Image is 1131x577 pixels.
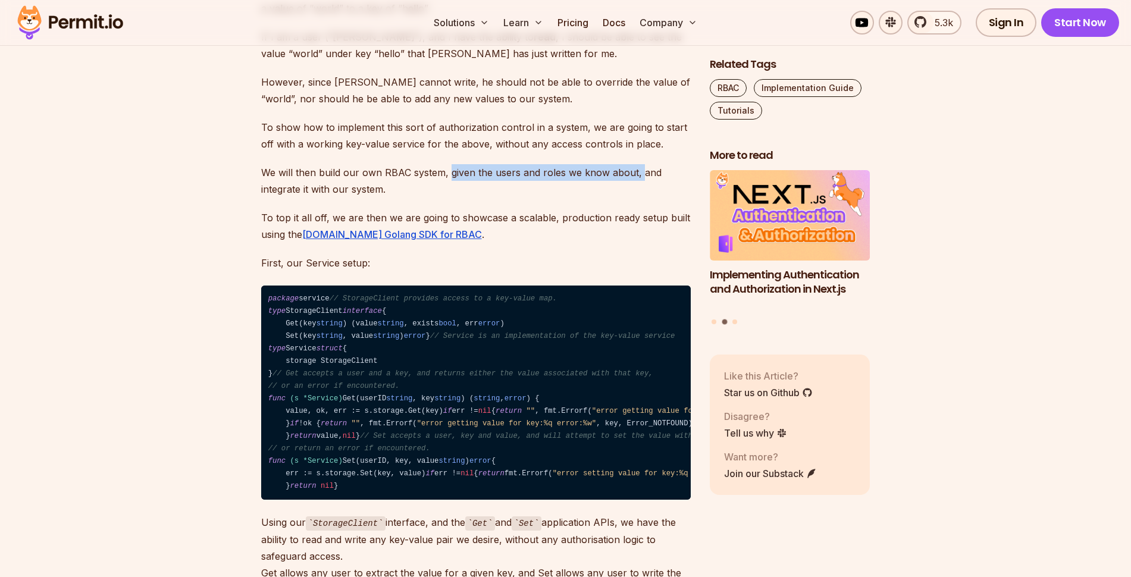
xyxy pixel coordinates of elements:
span: interface [343,307,382,315]
span: if [425,469,434,478]
button: Go to slide 2 [722,319,727,324]
span: type [268,307,286,315]
p: To show how to implement this sort of authorization control in a system, we are going to start of... [261,119,691,152]
a: Start Now [1041,8,1119,37]
span: string [378,319,404,328]
span: "" [527,407,535,415]
code: StorageClient [306,516,386,531]
button: Company [635,11,702,35]
code: service StorageClient { Get(key ) (value , exists , err ) Set(key , value ) } Service { storage S... [261,286,691,500]
span: nil [321,482,334,490]
span: return [290,432,317,440]
h3: Implementing Authentication and Authorization in Next.js [710,267,870,297]
span: error [478,319,500,328]
span: // or an error if encountered. [268,382,400,390]
span: bool [438,319,456,328]
span: string [373,332,399,340]
span: return [290,482,317,490]
span: "error getting value for key:%q error:%w" [417,419,596,428]
span: string [434,394,460,403]
span: // Set accepts a user, key and value, and will attempt to set the value with that key, [360,432,736,440]
a: Join our Substack [724,466,817,480]
p: To top it all off, we are then we are going to showcase a scalable, production ready setup built ... [261,209,691,243]
span: string [438,457,465,465]
span: (s *Service) [290,394,343,403]
code: Set [512,516,541,531]
button: Go to slide 3 [732,319,737,324]
span: return [496,407,522,415]
button: Learn [499,11,548,35]
span: "error getting value for key:%q error:%w" [592,407,771,415]
div: Posts [710,170,870,326]
a: Implementation Guide [754,79,861,97]
span: // StorageClient provides access to a key-value map. [330,294,557,303]
a: Star us on Github [724,385,813,399]
p: Want more? [724,449,817,463]
a: Sign In [976,8,1037,37]
li: 2 of 3 [710,170,870,312]
span: struct [317,344,343,353]
a: Tutorials [710,102,762,120]
span: package [268,294,299,303]
span: "error setting value for key:%q error:%w" [553,469,732,478]
span: (s *Service) [290,457,343,465]
span: string [317,319,343,328]
a: Docs [598,11,630,35]
p: We will then build our own RBAC system, given the users and roles we know about, and integrate it... [261,164,691,197]
span: 5.3k [928,15,953,30]
span: nil [460,469,474,478]
span: nil [478,407,491,415]
span: // or return an error if encountered. [268,444,430,453]
span: if [290,419,299,428]
span: func [268,394,286,403]
a: 5.3k [907,11,961,35]
p: However, since [PERSON_NAME] cannot write, he should not be able to override the value of “world”... [261,74,691,107]
span: string [386,394,412,403]
span: return [321,419,347,428]
span: func [268,457,286,465]
span: nil [343,432,356,440]
h2: Related Tags [710,57,870,72]
a: [DOMAIN_NAME] Golang SDK for RBAC [302,228,482,240]
span: string [474,394,500,403]
a: RBAC [710,79,747,97]
a: Tell us why [724,425,787,440]
p: First, our Service setup: [261,255,691,271]
span: string [317,332,343,340]
button: Solutions [429,11,494,35]
span: return [478,469,505,478]
span: error [404,332,426,340]
h2: More to read [710,148,870,163]
a: Pricing [553,11,593,35]
p: Disagree? [724,409,787,423]
span: // Service is an implementation of the key-value service [430,332,675,340]
span: // Get accepts a user and a key, and returns either the value associated with that key, [272,369,653,378]
button: Go to slide 1 [712,319,716,324]
span: "" [351,419,360,428]
span: error [469,457,491,465]
span: error [505,394,527,403]
span: type [268,344,286,353]
p: Like this Article? [724,368,813,382]
span: if [443,407,452,415]
img: Implementing Authentication and Authorization in Next.js [710,170,870,261]
a: Implementing Authentication and Authorization in Next.jsImplementing Authentication and Authoriza... [710,170,870,312]
img: Permit logo [12,2,129,43]
code: Get [465,516,495,531]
